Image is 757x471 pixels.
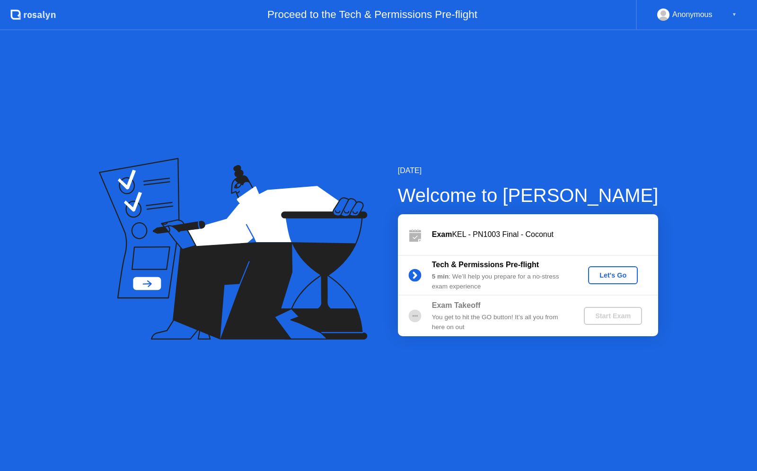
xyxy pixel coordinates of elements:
b: Tech & Permissions Pre-flight [432,261,539,269]
b: Exam Takeoff [432,301,481,309]
div: : We’ll help you prepare for a no-stress exam experience [432,272,568,291]
div: You get to hit the GO button! It’s all you from here on out [432,313,568,332]
b: Exam [432,230,452,238]
div: Welcome to [PERSON_NAME] [398,181,659,209]
div: Let's Go [592,271,634,279]
div: [DATE] [398,165,659,176]
div: KEL - PN1003 Final - Coconut [432,229,658,240]
div: Start Exam [588,312,638,320]
b: 5 min [432,273,449,280]
div: Anonymous [672,9,713,21]
button: Start Exam [584,307,642,325]
div: ▼ [732,9,737,21]
button: Let's Go [588,266,638,284]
